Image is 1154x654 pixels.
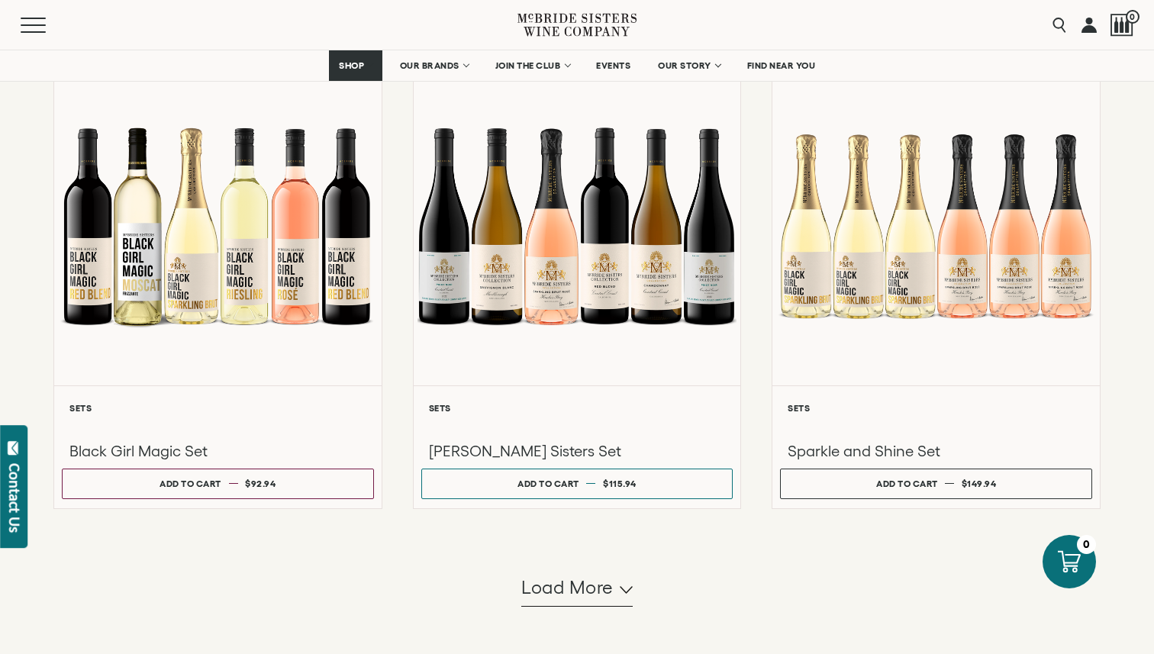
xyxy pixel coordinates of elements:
span: $149.94 [962,478,997,488]
button: Add to cart $149.94 [780,469,1092,499]
h6: Sets [429,403,726,413]
button: Load more [521,570,633,607]
span: OUR BRANDS [400,60,459,71]
a: JOIN THE CLUB [485,50,579,81]
span: SHOP [339,60,365,71]
span: Load more [521,575,614,601]
div: Contact Us [7,463,22,533]
a: EVENTS [586,50,640,81]
div: Add to cart [876,472,938,495]
span: FIND NEAR YOU [747,60,816,71]
button: Mobile Menu Trigger [21,18,76,33]
div: Add to cart [517,472,579,495]
a: McBride Sisters Set Sets [PERSON_NAME] Sisters Set Add to cart $115.94 [413,57,742,508]
span: $92.94 [245,478,276,488]
a: SHOP [329,50,382,81]
span: EVENTS [596,60,630,71]
button: Add to cart $92.94 [62,469,374,499]
a: OUR STORY [648,50,730,81]
h3: Sparkle and Shine Set [788,441,1085,461]
span: 0 [1126,10,1139,24]
button: Add to cart $115.94 [421,469,733,499]
div: 0 [1077,535,1096,554]
span: JOIN THE CLUB [495,60,561,71]
div: Add to cart [160,472,221,495]
a: Sparkling and Shine Sparkling Set Sets Sparkle and Shine Set Add to cart $149.94 [772,57,1101,508]
h3: Black Girl Magic Set [69,441,366,461]
span: OUR STORY [658,60,711,71]
h6: Sets [788,403,1085,413]
h3: [PERSON_NAME] Sisters Set [429,441,726,461]
span: $115.94 [603,478,637,488]
a: OUR BRANDS [390,50,478,81]
a: FIND NEAR YOU [737,50,826,81]
a: Black Girl Magic Set Sets Black Girl Magic Set Add to cart $92.94 [53,57,382,508]
h6: Sets [69,403,366,413]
